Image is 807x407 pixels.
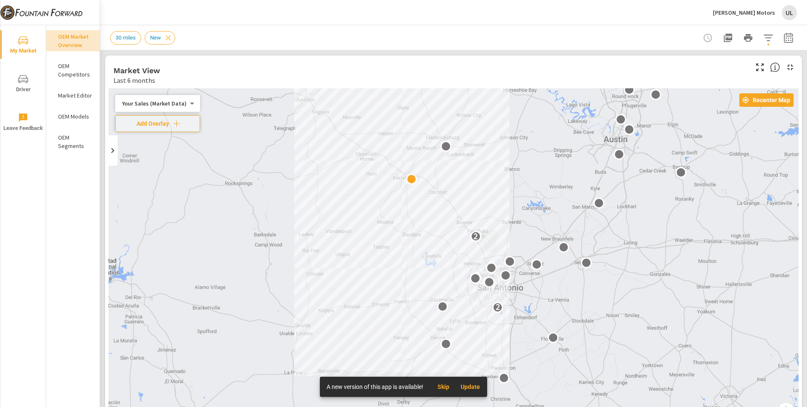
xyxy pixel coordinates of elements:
button: "Export Report to PDF" [720,29,736,46]
span: Skip [433,383,454,391]
span: Update [460,383,480,391]
div: New [145,31,175,45]
button: Print Report [740,29,757,46]
button: Make Fullscreen [753,61,767,74]
p: OEM Segments [58,133,93,150]
p: OEM Models [58,112,93,121]
p: OEM Competitors [58,62,93,79]
button: Skip [430,380,457,394]
span: My Market [3,35,43,56]
p: [PERSON_NAME] Motors [713,9,775,16]
div: Market Editor [46,89,100,102]
span: Leave Feedback [3,113,43,133]
h5: Market View [113,66,160,75]
button: Select Date Range [780,29,797,46]
button: Apply Filters [760,29,777,46]
span: Add Overlay [119,119,196,128]
span: New [145,34,166,41]
div: nav menu [0,25,46,141]
div: OEM Competitors [46,60,100,81]
div: OEM Models [46,110,100,123]
span: Find the biggest opportunities in your market for your inventory. Understand by postal code where... [770,62,780,72]
div: Your Sales (Market Data) [115,100,193,108]
div: OEM Market Overview [46,30,100,51]
button: Update [457,380,484,394]
p: OEM Market Overview [58,32,93,49]
p: Your Sales (Market Data) [122,100,187,107]
span: Driver [3,74,43,95]
div: OEM Segments [46,131,100,152]
p: Last 6 months [113,75,155,85]
div: UL [782,5,797,20]
p: 2 [473,231,478,241]
span: A new version of this app is available! [327,383,423,390]
p: 2 [496,302,500,312]
span: Recenter Map [743,96,790,104]
button: Recenter Map [739,93,794,107]
button: Minimize Widget [783,61,797,74]
span: 30 miles [111,34,141,41]
button: Add Overlay [115,115,200,132]
p: Market Editor [58,91,93,100]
